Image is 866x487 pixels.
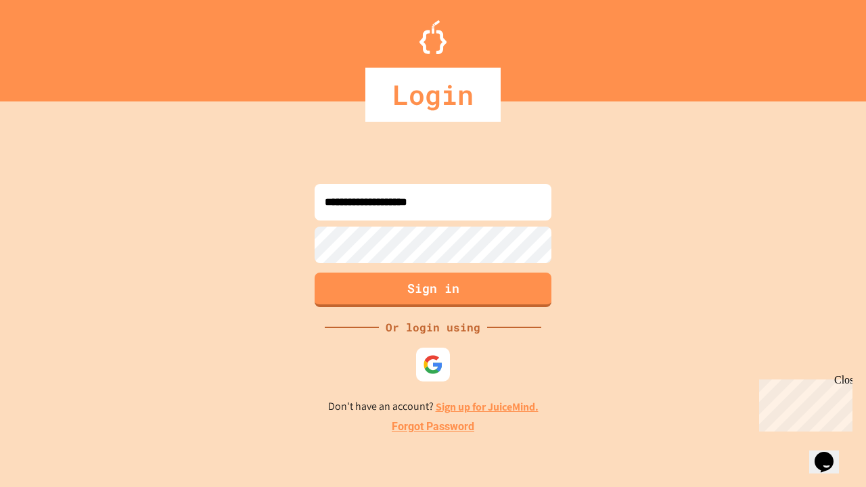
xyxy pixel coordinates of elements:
button: Sign in [315,273,551,307]
iframe: chat widget [754,374,852,432]
a: Sign up for JuiceMind. [436,400,539,414]
img: Logo.svg [419,20,447,54]
img: google-icon.svg [423,354,443,375]
div: Chat with us now!Close [5,5,93,86]
p: Don't have an account? [328,398,539,415]
div: Login [365,68,501,122]
iframe: chat widget [809,433,852,473]
a: Forgot Password [392,419,474,435]
div: Or login using [379,319,487,335]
